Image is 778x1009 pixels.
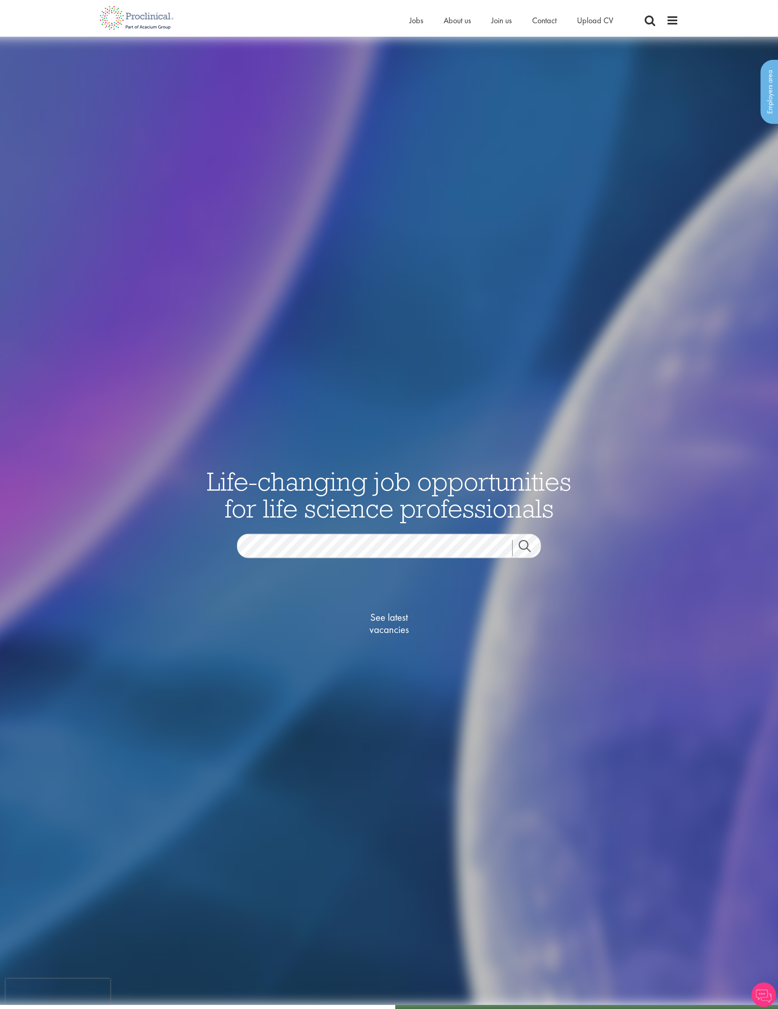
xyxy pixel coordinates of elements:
a: Jobs [409,15,423,26]
a: About us [444,15,471,26]
span: Life-changing job opportunities for life science professionals [207,465,571,524]
img: Chatbot [751,982,776,1007]
a: Contact [532,15,557,26]
iframe: reCAPTCHA [6,979,110,1003]
a: See latestvacancies [348,578,430,668]
a: Join us [491,15,512,26]
a: Upload CV [577,15,613,26]
a: Job search submit button [512,540,547,556]
span: See latest vacancies [348,611,430,635]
